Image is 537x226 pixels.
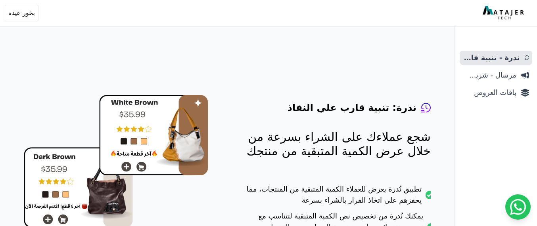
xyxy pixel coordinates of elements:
p: شجع عملاءك على الشراء بسرعة من خلال عرض الكمية المتبقية من منتجك [240,130,431,158]
li: تطبيق نُدرة يعرض للعملاء الكمية المتبقية من المنتجات، مما يحفزهم على اتخاذ القرار بالشراء بسرعة [240,184,431,211]
span: مرسال - شريط دعاية [463,70,516,81]
span: بخور عيده [8,8,35,18]
h4: ندرة: تنبية قارب علي النفاذ [287,101,416,114]
span: ندرة - تنبية قارب علي النفاذ [463,52,520,63]
img: MatajerTech Logo [483,6,526,20]
span: باقات العروض [463,87,516,98]
button: بخور عيده [5,5,38,21]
